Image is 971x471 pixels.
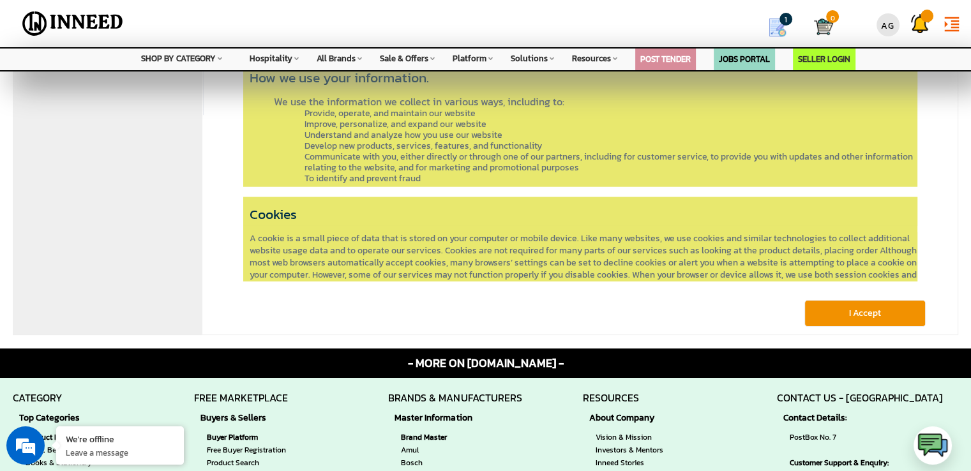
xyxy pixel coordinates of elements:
[305,139,542,153] span: Develop new products, services, features, and functionality
[19,412,124,424] strong: Top Categories
[250,232,917,306] span: A cookie is a small piece of data that is stored on your computer or mobile device. Like many web...
[401,456,509,469] a: Bosch
[207,444,327,456] a: Free Buyer Registration
[305,150,913,174] span: Communicate with you, either directly or through one of our partners, including for customer serv...
[783,412,965,424] strong: Contact Details:
[305,107,476,120] span: Provide, operate, and maintain our website
[305,117,486,131] span: Improve, personalize, and expand our website
[66,447,174,458] p: Leave a message
[17,8,128,40] img: Inneed.Market
[917,430,949,461] img: logo.png
[790,456,958,469] strong: Customer Support & Enquiry:
[751,13,814,42] a: my Quotes 1
[401,431,509,444] strong: Brand Master
[779,13,792,26] span: 1
[305,172,421,185] span: To identify and prevent fraud
[768,18,787,37] img: Show My Quotes
[200,412,334,424] strong: Buyers & Sellers
[596,456,674,469] a: Inneed Stories
[936,3,968,42] a: format_indent_increase
[250,68,429,87] span: How we use your information.
[596,444,674,456] a: Investors & Mentors
[814,17,833,36] img: Cart
[305,128,502,142] span: Understand and analyze how you use our website
[596,431,674,444] a: Vision & Mission
[207,431,327,444] strong: Buyer Platform
[250,204,297,224] span: Cookies
[395,412,515,424] strong: Master Information
[804,300,926,327] button: I Accept
[790,431,958,444] span: PostBox No. 7
[826,10,839,23] span: 0
[207,456,327,469] a: Product Search
[877,13,899,36] div: AG
[904,3,936,38] a: Support Tickets
[814,13,824,41] a: Cart 0
[274,94,564,109] span: We use the information we collect in various ways, including to:
[942,15,961,34] i: format_indent_increase
[872,3,904,41] a: AG
[401,444,509,456] a: Amul
[408,355,564,371] span: - MORE ON [DOMAIN_NAME] -
[66,433,174,445] div: We're offline
[910,14,930,33] img: Support Tickets
[589,412,680,424] strong: About Company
